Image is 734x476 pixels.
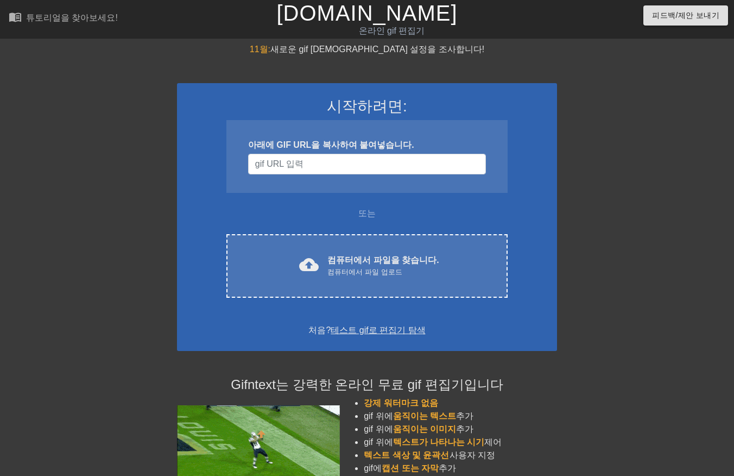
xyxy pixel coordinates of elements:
span: menu_book [9,10,22,23]
span: cloud_upload [299,255,319,274]
a: [DOMAIN_NAME] [276,1,457,25]
li: gif에 추가 [364,462,557,475]
button: 피드백/제안 보내기 [643,5,728,26]
a: 테스트 gif로 편집기 탐색 [331,325,425,335]
span: 움직이는 텍스트 [393,411,456,421]
div: 튜토리얼을 찾아보세요! [26,13,118,22]
span: 움직이는 이미지 [393,424,456,434]
h3: 시작하려면: [191,97,543,116]
span: 텍스트가 나타나는 시기 [393,437,485,447]
input: 사용자 이름 [248,154,486,174]
span: 11월: [250,45,270,54]
div: 컴퓨터에서 파일 업로드 [327,267,439,278]
span: 텍스트 색상 및 윤곽선 [364,450,449,460]
div: 아래에 GIF URL을 복사하여 붙여넣습니다. [248,139,486,152]
li: gif 위에 추가 [364,410,557,423]
li: gif 위에 제어 [364,436,557,449]
div: 새로운 gif [DEMOGRAPHIC_DATA] 설정을 조사합니다! [177,43,557,56]
div: 또는 [205,207,529,220]
span: 피드백/제안 보내기 [652,9,719,22]
li: 사용자 지정 [364,449,557,462]
font: 컴퓨터에서 파일을 찾습니다. [327,255,439,265]
h4: Gifntext는 강력한 온라인 무료 gif 편집기입니다 [177,377,557,393]
div: 처음? [191,324,543,337]
div: 온라인 gif 편집기 [250,24,534,37]
span: 강제 워터마크 없음 [364,398,438,408]
span: 캡션 또는 자막 [382,464,439,473]
li: gif 위에 추가 [364,423,557,436]
a: 튜토리얼을 찾아보세요! [9,10,118,27]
